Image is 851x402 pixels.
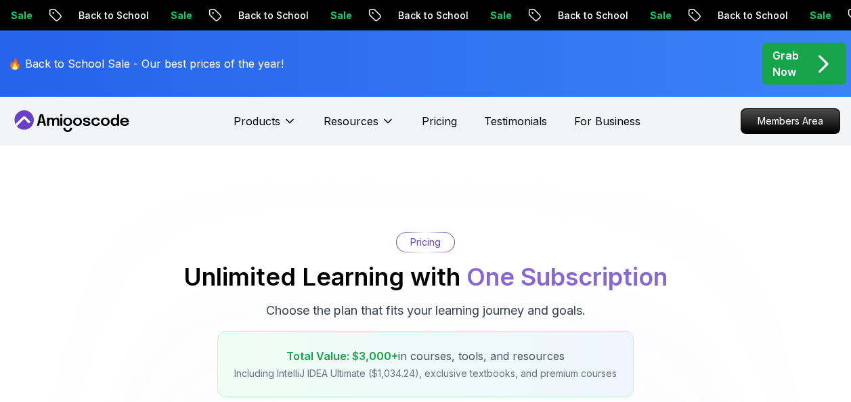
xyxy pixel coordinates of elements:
p: Including IntelliJ IDEA Ultimate ($1,034.24), exclusive textbooks, and premium courses [234,367,617,380]
p: Sale [761,9,804,22]
p: 🔥 Back to School Sale - Our best prices of the year! [8,55,284,72]
p: Back to School [509,9,601,22]
a: For Business [574,113,640,129]
p: Sale [282,9,325,22]
a: Pricing [422,113,457,129]
button: Resources [324,113,395,140]
p: Back to School [669,9,761,22]
p: Back to School [190,9,282,22]
p: Grab Now [772,47,799,80]
h2: Unlimited Learning with [183,263,668,290]
button: Products [234,113,297,140]
p: Members Area [741,109,839,133]
span: Total Value: $3,000+ [286,349,398,363]
a: Members Area [741,108,840,134]
p: in courses, tools, and resources [234,348,617,364]
p: Resources [324,113,378,129]
a: Testimonials [484,113,547,129]
p: Choose the plan that fits your learning journey and goals. [266,301,586,320]
p: Back to School [30,9,122,22]
p: Sale [122,9,165,22]
p: Pricing [410,236,441,249]
p: Sale [601,9,645,22]
p: Products [234,113,280,129]
span: One Subscription [466,262,668,292]
p: Sale [441,9,485,22]
p: Back to School [349,9,441,22]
